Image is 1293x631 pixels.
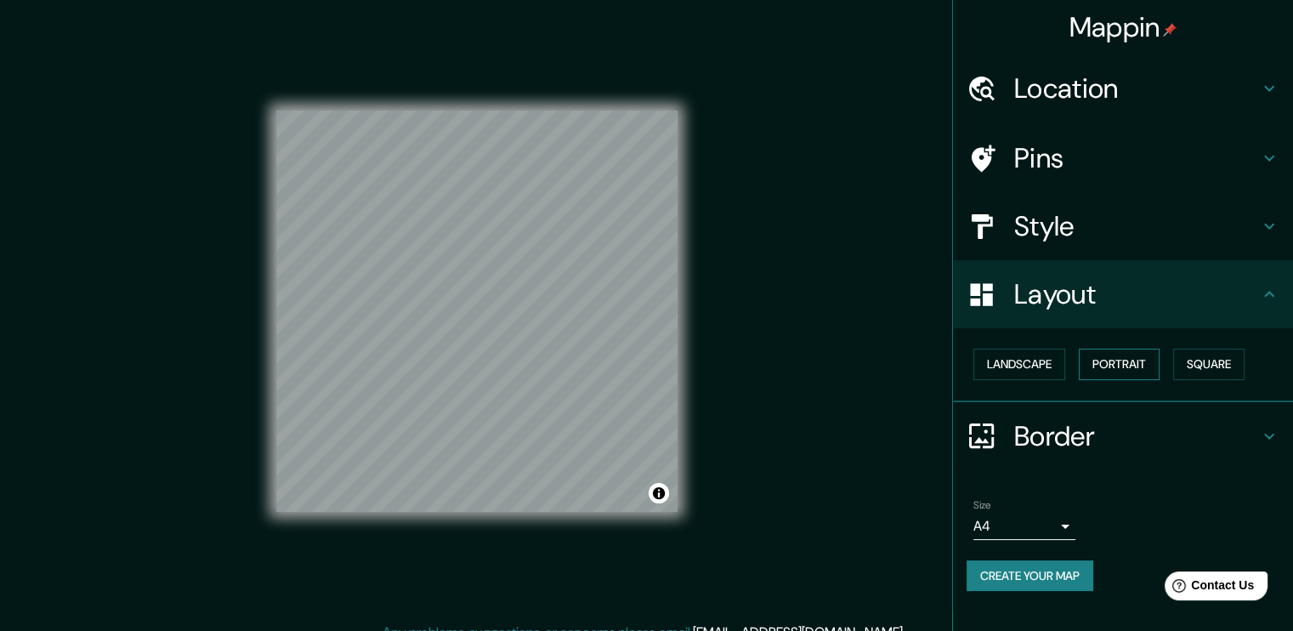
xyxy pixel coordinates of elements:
h4: Mappin [1069,10,1177,44]
iframe: Help widget launcher [1142,565,1274,612]
div: Pins [953,124,1293,192]
button: Toggle attribution [649,483,669,503]
h4: Layout [1014,277,1259,311]
h4: Border [1014,419,1259,453]
button: Create your map [967,560,1093,592]
div: A4 [973,513,1075,540]
img: pin-icon.png [1163,23,1177,37]
canvas: Map [276,111,678,512]
button: Portrait [1079,349,1160,380]
button: Square [1173,349,1245,380]
label: Size [973,497,991,512]
h4: Style [1014,209,1259,243]
div: Layout [953,260,1293,328]
div: Style [953,192,1293,260]
h4: Location [1014,71,1259,105]
div: Border [953,402,1293,470]
h4: Pins [1014,141,1259,175]
div: Location [953,54,1293,122]
button: Landscape [973,349,1065,380]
